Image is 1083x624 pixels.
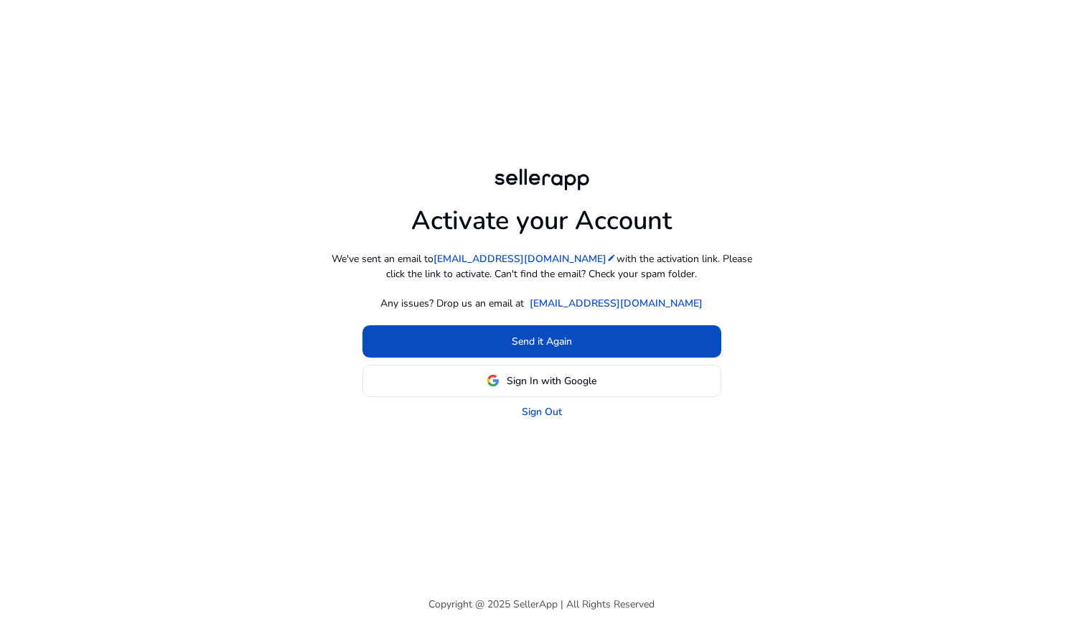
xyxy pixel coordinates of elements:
img: google-logo.svg [487,374,500,387]
h1: Activate your Account [411,194,672,236]
button: Sign In with Google [362,365,721,397]
p: We've sent an email to with the activation link. Please click the link to activate. Can't find th... [327,251,757,281]
a: Sign Out [522,404,562,419]
mat-icon: edit [606,253,616,263]
a: [EMAIL_ADDRESS][DOMAIN_NAME] [433,251,616,266]
a: [EMAIL_ADDRESS][DOMAIN_NAME] [530,296,703,311]
span: Send it Again [512,334,572,349]
span: Sign In with Google [507,373,596,388]
button: Send it Again [362,325,721,358]
p: Any issues? Drop us an email at [380,296,524,311]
